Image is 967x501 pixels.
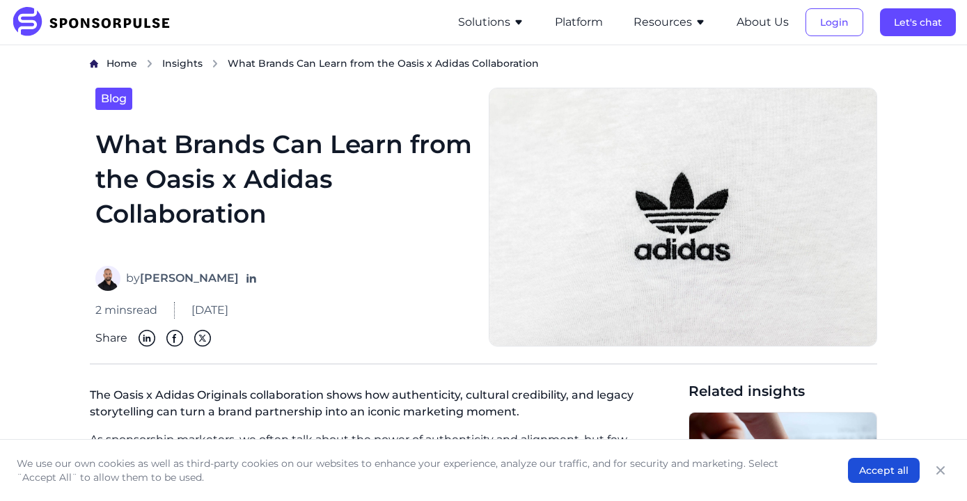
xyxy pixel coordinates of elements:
[107,57,137,70] span: Home
[737,16,789,29] a: About Us
[17,456,820,484] p: We use our own cookies as well as third-party cookies on our websites to enhance your experience,...
[458,14,524,31] button: Solutions
[162,57,203,70] span: Insights
[689,381,877,401] span: Related insights
[555,16,603,29] a: Platform
[211,59,219,68] img: chevron right
[95,88,132,110] a: Blog
[95,266,120,291] img: Eddy Sidani
[107,56,137,71] a: Home
[880,8,956,36] button: Let's chat
[634,14,706,31] button: Resources
[880,16,956,29] a: Let's chat
[166,330,183,347] img: Facebook
[897,434,967,501] iframe: Chat Widget
[489,88,876,347] img: Christian Wiediger, courtesy of Unsplash
[90,431,677,465] p: As sponsorship marketers, we often talk about the power of authenticity and alignment, but few pa...
[90,381,677,431] p: The Oasis x Adidas Originals collaboration shows how authenticity, cultural credibility, and lega...
[140,271,239,285] strong: [PERSON_NAME]
[95,127,472,249] h1: What Brands Can Learn from the Oasis x Adidas Collaboration
[228,56,539,70] span: What Brands Can Learn from the Oasis x Adidas Collaboration
[737,14,789,31] button: About Us
[848,458,920,483] button: Accept all
[805,16,863,29] a: Login
[191,302,228,319] span: [DATE]
[11,7,180,38] img: SponsorPulse
[194,330,211,347] img: Twitter
[555,14,603,31] button: Platform
[244,271,258,285] a: Follow on LinkedIn
[95,330,127,347] span: Share
[139,330,155,347] img: Linkedin
[162,56,203,71] a: Insights
[805,8,863,36] button: Login
[95,302,157,319] span: 2 mins read
[90,59,98,68] img: Home
[126,270,239,287] span: by
[146,59,154,68] img: chevron right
